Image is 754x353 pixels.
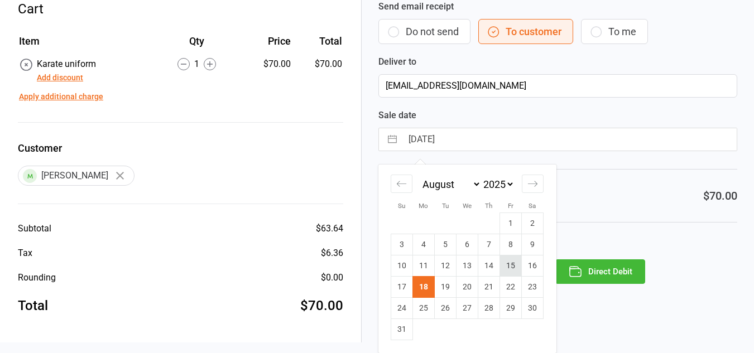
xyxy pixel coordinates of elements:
[457,298,478,319] td: Wednesday, August 27, 2025
[378,74,737,98] input: Customer Email
[378,240,737,254] label: Choose payment option
[457,255,478,277] td: Wednesday, August 13, 2025
[703,187,737,204] div: $70.00
[435,277,457,298] td: Tuesday, August 19, 2025
[435,234,457,255] td: Tuesday, August 5, 2025
[435,255,457,277] td: Tuesday, August 12, 2025
[241,33,291,49] div: Price
[391,298,413,319] td: Sunday, August 24, 2025
[581,19,648,44] button: To me
[442,202,449,210] small: Tu
[18,271,56,284] div: Rounding
[391,277,413,298] td: Sunday, August 17, 2025
[435,298,457,319] td: Tuesday, August 26, 2025
[522,255,544,277] td: Saturday, August 16, 2025
[522,175,544,193] div: Move forward to switch to the next month.
[478,255,500,277] td: Thursday, August 14, 2025
[391,234,413,255] td: Sunday, August 3, 2025
[478,234,500,255] td: Thursday, August 7, 2025
[478,298,500,319] td: Thursday, August 28, 2025
[457,234,478,255] td: Wednesday, August 6, 2025
[391,255,413,277] td: Sunday, August 10, 2025
[500,277,522,298] td: Friday, August 22, 2025
[485,202,492,210] small: Th
[321,246,343,260] div: $6.36
[18,296,48,316] div: Total
[321,271,343,284] div: $0.00
[241,57,291,71] div: $70.00
[18,141,343,156] label: Customer
[457,277,478,298] td: Wednesday, August 20, 2025
[153,57,239,71] div: 1
[378,19,470,44] button: Do not send
[378,165,556,353] div: Calendar
[413,298,435,319] td: Monday, August 25, 2025
[522,277,544,298] td: Saturday, August 23, 2025
[295,33,343,56] th: Total
[529,202,536,210] small: Sa
[500,234,522,255] td: Friday, August 8, 2025
[413,255,435,277] td: Monday, August 11, 2025
[398,202,405,210] small: Su
[300,296,343,316] div: $70.00
[478,19,573,44] button: To customer
[19,33,152,56] th: Item
[316,222,343,235] div: $63.64
[555,259,645,284] button: Direct Debit
[153,33,239,56] th: Qty
[295,57,343,84] td: $70.00
[500,298,522,319] td: Friday, August 29, 2025
[500,213,522,234] td: Friday, August 1, 2025
[413,277,435,298] td: Selected. Monday, August 18, 2025
[522,298,544,319] td: Saturday, August 30, 2025
[18,222,51,235] div: Subtotal
[508,202,513,210] small: Fr
[18,166,135,186] div: [PERSON_NAME]
[478,277,500,298] td: Thursday, August 21, 2025
[522,234,544,255] td: Saturday, August 9, 2025
[500,255,522,277] td: Friday, August 15, 2025
[463,202,472,210] small: We
[378,109,737,122] label: Sale date
[378,55,737,69] label: Deliver to
[413,234,435,255] td: Monday, August 4, 2025
[391,319,413,340] td: Sunday, August 31, 2025
[391,175,412,193] div: Move backward to switch to the previous month.
[18,246,32,260] div: Tax
[419,202,428,210] small: Mo
[19,91,103,103] button: Apply additional charge
[522,213,544,234] td: Saturday, August 2, 2025
[37,72,83,84] button: Add discount
[37,59,96,69] span: Karate uniform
